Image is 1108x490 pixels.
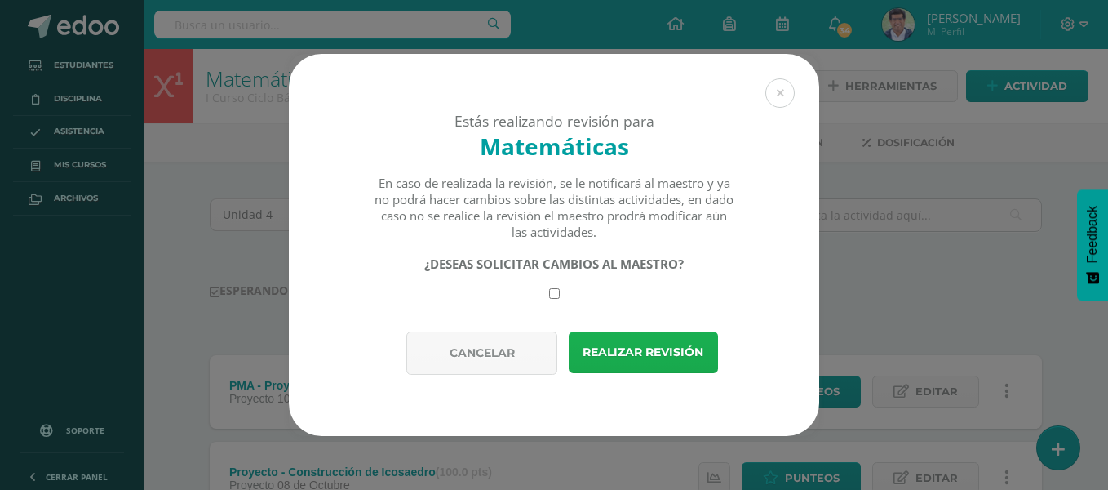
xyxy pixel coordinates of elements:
[1077,189,1108,301] button: Feedback - Mostrar encuesta
[424,256,684,272] strong: ¿DESEAS SOLICITAR CAMBIOS AL MAESTRO?
[374,175,735,240] div: En caso de realizada la revisión, se le notificará al maestro y ya no podrá hacer cambios sobre l...
[549,288,560,299] input: Require changes
[569,332,718,373] button: Realizar revisión
[406,332,557,375] button: Cancelar
[480,131,629,162] strong: Matemáticas
[1085,206,1100,263] span: Feedback
[317,111,791,131] div: Estás realizando revisión para
[765,78,795,108] button: Close (Esc)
